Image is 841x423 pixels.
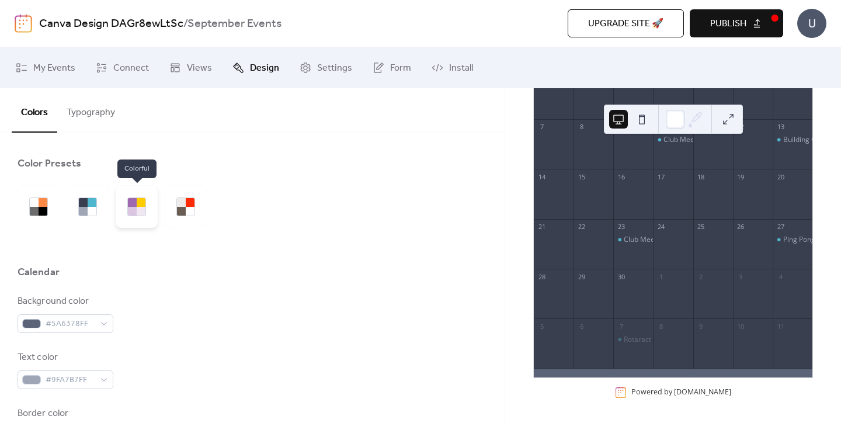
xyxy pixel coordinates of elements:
div: Building Community Bridges [773,135,812,145]
div: 9 [697,322,706,331]
a: Install [423,52,482,84]
div: 17 [656,172,665,181]
div: Background color [18,294,111,308]
div: 6 [577,322,586,331]
div: 23 [617,223,625,231]
span: Settings [317,61,352,75]
div: 4 [776,272,785,281]
div: 7 [537,123,546,131]
div: Club Meeting [663,135,707,145]
div: Calendar [18,265,60,279]
span: #9FA7B7FF [46,373,95,387]
div: 19 [736,172,745,181]
div: 11 [776,322,785,331]
span: Connect [113,61,149,75]
div: 3 [736,272,745,281]
span: My Events [33,61,75,75]
div: 14 [537,172,546,181]
a: Design [224,52,288,84]
div: Club Meeting [613,235,653,245]
span: Form [390,61,411,75]
div: 7 [617,322,625,331]
div: Ping Pong Social [783,235,836,245]
a: Connect [87,52,158,84]
div: 13 [776,123,785,131]
a: My Events [7,52,84,84]
span: Install [449,61,473,75]
div: U [797,9,826,38]
a: Settings [291,52,361,84]
a: Views [161,52,221,84]
div: Club Meeting [624,235,667,245]
div: Ping Pong Social [773,235,812,245]
div: Rotaract Club of London Meeting / 1st [624,335,746,345]
div: Club Meeting [653,135,693,145]
b: September Events [187,13,282,35]
span: Publish [710,17,746,31]
div: 15 [577,172,586,181]
img: logo [15,14,32,33]
div: 26 [736,223,745,231]
div: 1 [656,272,665,281]
div: Text color [18,351,111,365]
div: 30 [617,272,625,281]
div: 22 [577,223,586,231]
span: #5A6378FF [46,317,95,331]
span: Views [187,61,212,75]
div: 18 [697,172,706,181]
div: Powered by [631,387,731,397]
button: Publish [690,9,783,37]
div: 27 [776,223,785,231]
div: 2 [697,272,706,281]
div: 25 [697,223,706,231]
div: Border color [18,407,111,421]
a: [DOMAIN_NAME] [674,387,731,397]
b: / [183,13,187,35]
button: Upgrade site 🚀 [568,9,684,37]
div: 21 [537,223,546,231]
a: Canva Design DAGr8ewLtSc [39,13,183,35]
span: Upgrade site 🚀 [588,17,663,31]
div: 20 [776,172,785,181]
div: 5 [537,322,546,331]
div: 8 [577,123,586,131]
div: Rotaract Club of London Meeting / 1st [613,335,653,345]
button: Colors [12,88,57,133]
div: 16 [617,172,625,181]
button: Typography [57,88,124,131]
span: Design [250,61,279,75]
div: Color Presets [18,157,81,171]
div: 29 [577,272,586,281]
span: Colorful [117,160,157,178]
a: Form [364,52,420,84]
div: 28 [537,272,546,281]
div: 24 [656,223,665,231]
div: 10 [736,322,745,331]
div: 8 [656,322,665,331]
